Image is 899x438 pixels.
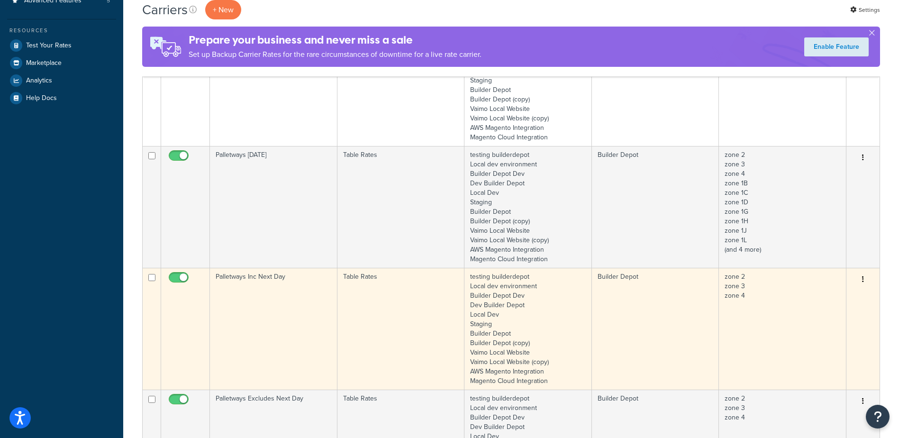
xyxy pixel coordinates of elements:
a: Enable Feature [804,37,869,56]
button: Open Resource Center [866,405,890,429]
td: zone 2 zone 3 zone 4 zone 1B zone 1C zone 1D zone 1G zone 1H zone 1J zone 1L (and 4 more) [719,146,846,268]
td: zone 1A zone 1F zone 1E [719,24,846,146]
td: Palletways [DATE] A E F [210,24,337,146]
td: testing builderdepot Local dev environment Builder Depot Dev Dev Builder Depot Local Dev Staging ... [464,24,592,146]
td: testing builderdepot Local dev environment Builder Depot Dev Dev Builder Depot Local Dev Staging ... [464,146,592,268]
td: Table Rates [337,24,465,146]
span: Analytics [26,77,52,85]
a: Help Docs [7,90,116,107]
p: Set up Backup Carrier Rates for the rare circumstances of downtime for a live rate carrier. [189,48,481,61]
td: Table Rates [337,268,465,390]
h1: Carriers [142,0,188,19]
td: Builder Depot [592,24,719,146]
td: Builder Depot [592,268,719,390]
a: Test Your Rates [7,37,116,54]
a: Analytics [7,72,116,89]
div: Resources [7,27,116,35]
td: Palletways [DATE] [210,146,337,268]
a: Marketplace [7,55,116,72]
td: Palletways Inc Next Day [210,268,337,390]
td: Builder Depot [592,146,719,268]
span: Test Your Rates [26,42,72,50]
a: Settings [850,3,880,17]
span: Marketplace [26,59,62,67]
td: Table Rates [337,146,465,268]
td: zone 2 zone 3 zone 4 [719,268,846,390]
img: ad-rules-rateshop-fe6ec290ccb7230408bd80ed9643f0289d75e0ffd9eb532fc0e269fcd187b520.png [142,27,189,67]
h4: Prepare your business and never miss a sale [189,32,481,48]
td: testing builderdepot Local dev environment Builder Depot Dev Dev Builder Depot Local Dev Staging ... [464,268,592,390]
span: Help Docs [26,94,57,102]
